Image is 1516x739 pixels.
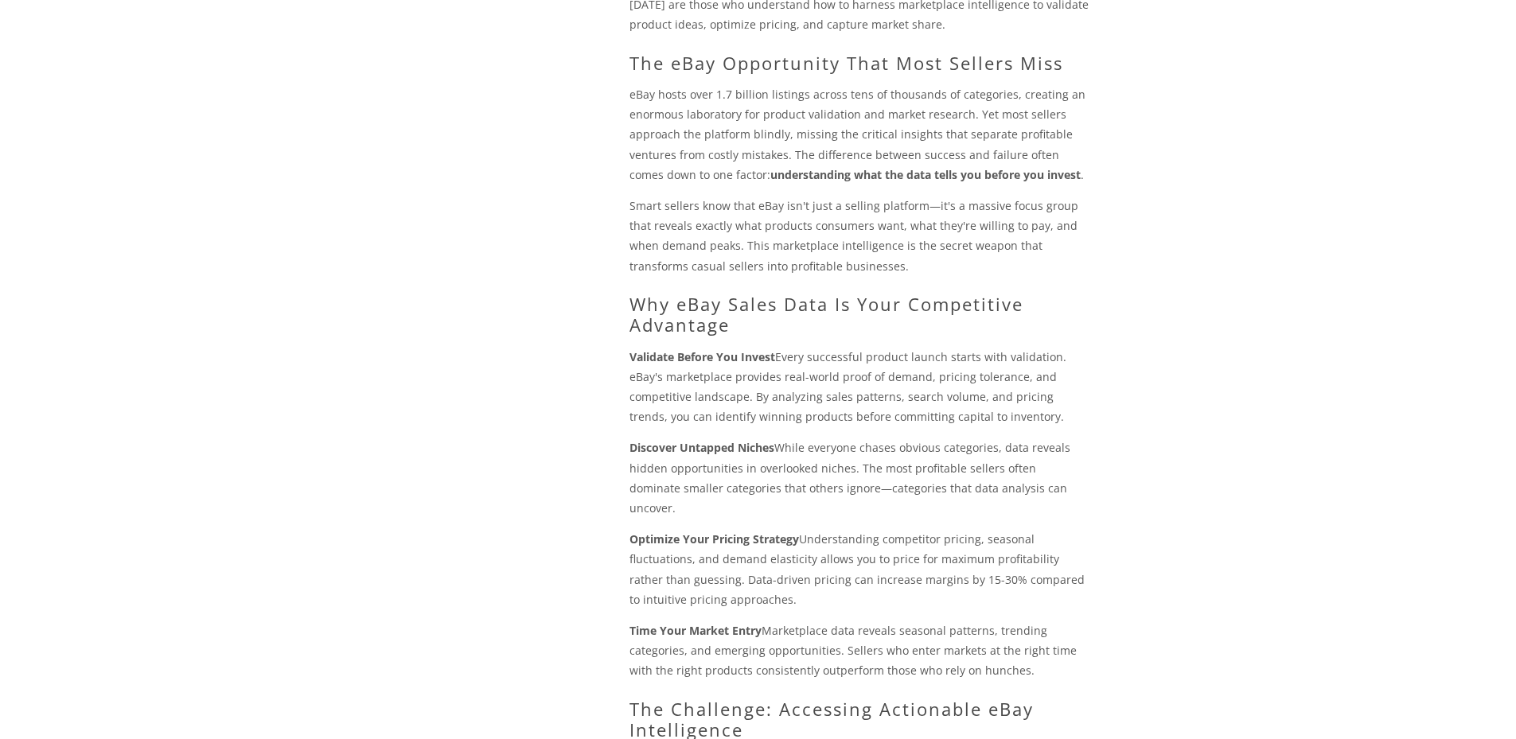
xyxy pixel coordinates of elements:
[629,440,774,455] strong: Discover Untapped Niches
[629,438,1089,518] p: While everyone chases obvious categories, data reveals hidden opportunities in overlooked niches....
[629,531,799,546] strong: Optimize Your Pricing Strategy
[629,347,1089,427] p: Every successful product launch starts with validation. eBay's marketplace provides real-world pr...
[629,623,762,638] strong: Time Your Market Entry
[629,349,775,364] strong: Validate Before You Invest
[629,620,1089,681] p: Marketplace data reveals seasonal patterns, trending categories, and emerging opportunities. Sell...
[770,167,1081,182] strong: understanding what the data tells you before you invest
[629,294,1089,336] h2: Why eBay Sales Data Is Your Competitive Advantage
[629,529,1089,609] p: Understanding competitor pricing, seasonal fluctuations, and demand elasticity allows you to pric...
[629,53,1089,73] h2: The eBay Opportunity That Most Sellers Miss
[629,84,1089,185] p: eBay hosts over 1.7 billion listings across tens of thousands of categories, creating an enormous...
[629,196,1089,276] p: Smart sellers know that eBay isn't just a selling platform—it's a massive focus group that reveal...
